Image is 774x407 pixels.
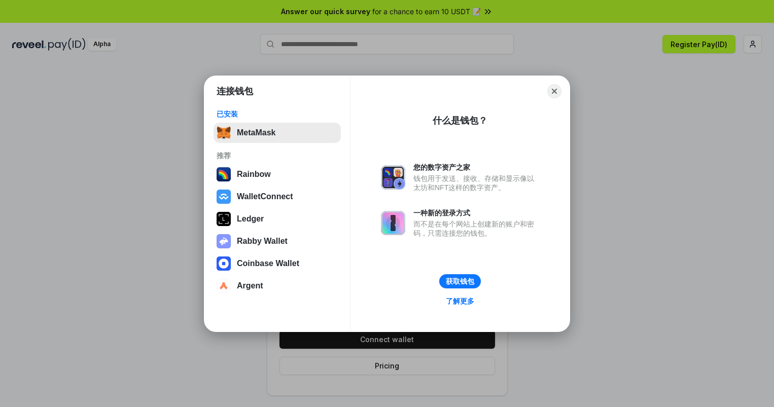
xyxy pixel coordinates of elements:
img: svg+xml,%3Csvg%20width%3D%2228%22%20height%3D%2228%22%20viewBox%3D%220%200%2028%2028%22%20fill%3D... [217,279,231,293]
img: svg+xml,%3Csvg%20width%3D%22120%22%20height%3D%22120%22%20viewBox%3D%220%200%20120%20120%22%20fil... [217,167,231,181]
div: Rainbow [237,170,271,179]
div: WalletConnect [237,192,293,201]
button: Rainbow [214,164,341,184]
div: 推荐 [217,151,338,160]
img: svg+xml,%3Csvg%20xmlns%3D%22http%3A%2F%2Fwww.w3.org%2F2000%2Fsvg%22%20fill%3D%22none%22%20viewBox... [217,234,231,248]
img: svg+xml,%3Csvg%20width%3D%2228%22%20height%3D%2228%22%20viewBox%3D%220%200%2028%2028%22%20fill%3D... [217,190,231,204]
div: MetaMask [237,128,275,137]
div: 您的数字资产之家 [413,163,539,172]
div: 了解更多 [446,297,474,306]
button: WalletConnect [214,187,341,207]
button: MetaMask [214,123,341,143]
button: Close [547,84,561,98]
div: 一种新的登录方式 [413,208,539,217]
img: svg+xml,%3Csvg%20width%3D%2228%22%20height%3D%2228%22%20viewBox%3D%220%200%2028%2028%22%20fill%3D... [217,256,231,271]
img: svg+xml,%3Csvg%20fill%3D%22none%22%20height%3D%2233%22%20viewBox%3D%220%200%2035%2033%22%20width%... [217,126,231,140]
a: 了解更多 [440,294,480,308]
button: Rabby Wallet [214,231,341,251]
img: svg+xml,%3Csvg%20xmlns%3D%22http%3A%2F%2Fwww.w3.org%2F2000%2Fsvg%22%20fill%3D%22none%22%20viewBox... [381,211,405,235]
img: svg+xml,%3Csvg%20xmlns%3D%22http%3A%2F%2Fwww.w3.org%2F2000%2Fsvg%22%20width%3D%2228%22%20height%3... [217,212,231,226]
div: 而不是在每个网站上创建新的账户和密码，只需连接您的钱包。 [413,219,539,238]
button: Ledger [214,209,341,229]
div: Ledger [237,214,264,224]
div: 已安装 [217,109,338,119]
button: Coinbase Wallet [214,253,341,274]
div: 钱包用于发送、接收、存储和显示像以太坊和NFT这样的数字资产。 [413,174,539,192]
img: svg+xml,%3Csvg%20xmlns%3D%22http%3A%2F%2Fwww.w3.org%2F2000%2Fsvg%22%20fill%3D%22none%22%20viewBox... [381,165,405,190]
button: 获取钱包 [439,274,481,288]
div: Rabby Wallet [237,237,288,246]
div: Coinbase Wallet [237,259,299,268]
h1: 连接钱包 [217,85,253,97]
div: Argent [237,281,263,290]
div: 获取钱包 [446,277,474,286]
div: 什么是钱包？ [433,115,487,127]
button: Argent [214,276,341,296]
